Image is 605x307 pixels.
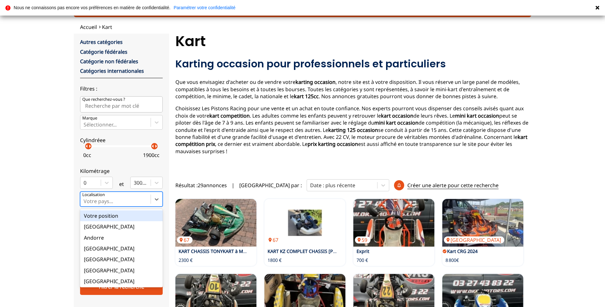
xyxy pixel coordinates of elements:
[264,199,345,247] a: KART KZ COMPLET CHASSIS HAASE + MOTEUR PAVESI67
[102,24,112,31] a: Kart
[264,199,345,247] img: KART KZ COMPLET CHASSIS HAASE + MOTEUR PAVESI
[80,85,163,92] p: Filtres :
[84,198,85,204] input: Votre pays...Votre position[GEOGRAPHIC_DATA]Andorre[GEOGRAPHIC_DATA][GEOGRAPHIC_DATA][GEOGRAPHIC_...
[119,181,124,188] p: et
[175,34,531,49] h1: Kart
[80,254,163,265] div: [GEOGRAPHIC_DATA]
[80,210,163,221] div: Votre position
[175,105,531,155] p: Choisissez Les Pistons Racing pour une vente et un achat en toute confiance. Nos experts pourront...
[175,182,227,189] span: Résultat : 29 annonces
[353,199,434,247] a: Exprit59
[175,199,256,247] img: KART CHASSIS TONYKART à MOTEUR IAME X30
[14,5,170,10] p: Nous ne connaissons pas encore vos préférences en matière de confidentialité.
[232,182,235,189] span: |
[447,248,478,254] a: Kart CRG 2024
[175,78,531,100] p: Que vous envisagiez d'acheter ou de vendre votre , notre site est à votre disposition. Il vous ré...
[179,248,279,254] a: KART CHASSIS TONYKART à MOTEUR IAME X30
[357,248,369,254] a: Exprit
[80,137,163,144] p: Cylindréee
[80,167,163,174] p: Kilométrage
[80,38,123,45] a: Autres catégories
[173,5,235,10] a: Paramétrer votre confidentialité
[84,122,85,127] input: MarqueSélectionner...
[442,199,523,247] a: Kart CRG 2024[GEOGRAPHIC_DATA]
[209,112,250,119] strong: kart competition
[80,276,163,287] div: [GEOGRAPHIC_DATA]
[80,48,127,55] a: Catégorie fédérales
[266,236,282,243] p: 67
[407,182,499,189] p: Créer une alerte pour cette recherche
[357,257,368,263] p: 700 €
[355,236,370,243] p: 59
[445,257,459,263] p: 8 800€
[83,142,91,150] p: arrow_left
[179,257,193,263] p: 2300 €
[177,236,193,243] p: 67
[308,140,358,147] strong: prix karting occasion
[175,58,531,70] h2: Karting occasion pour professionnels et particuliers
[374,119,418,126] strong: mini kart occasion
[328,126,378,133] strong: karting 125 occasion
[82,115,97,121] p: Marque
[296,78,336,85] strong: karting occasion
[175,199,256,247] a: KART CHASSIS TONYKART à MOTEUR IAME X3067
[149,142,157,150] p: arrow_left
[80,287,163,298] div: [GEOGRAPHIC_DATA]
[80,243,163,254] div: [GEOGRAPHIC_DATA]
[381,112,413,119] strong: kart occasion
[80,67,144,74] a: Catégories internationales
[442,199,523,247] img: Kart CRG 2024
[80,24,97,31] a: Accueil
[80,58,138,65] a: Catégorie non fédérales
[82,192,105,198] p: Localisation
[353,199,434,247] img: Exprit
[152,142,160,150] p: arrow_right
[294,93,319,100] strong: kart 125cc
[83,152,91,159] p: 0 cc
[80,232,163,243] div: Andorre
[268,248,404,254] a: KART KZ COMPLET CHASSIS [PERSON_NAME] + MOTEUR PAVESI
[80,96,163,112] input: Que recherchez-vous ?
[175,133,527,147] strong: kart compétition prix
[455,112,499,119] strong: mini kart occasion
[143,152,160,159] p: 1900 cc
[239,182,302,189] p: [GEOGRAPHIC_DATA] par :
[84,180,85,186] input: 0
[80,221,163,232] div: [GEOGRAPHIC_DATA]
[82,97,125,102] p: Que recherchez-vous ?
[80,265,163,276] div: [GEOGRAPHIC_DATA]
[86,142,94,150] p: arrow_right
[268,257,282,263] p: 1800 €
[134,180,135,186] input: 300000
[444,236,504,243] p: [GEOGRAPHIC_DATA]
